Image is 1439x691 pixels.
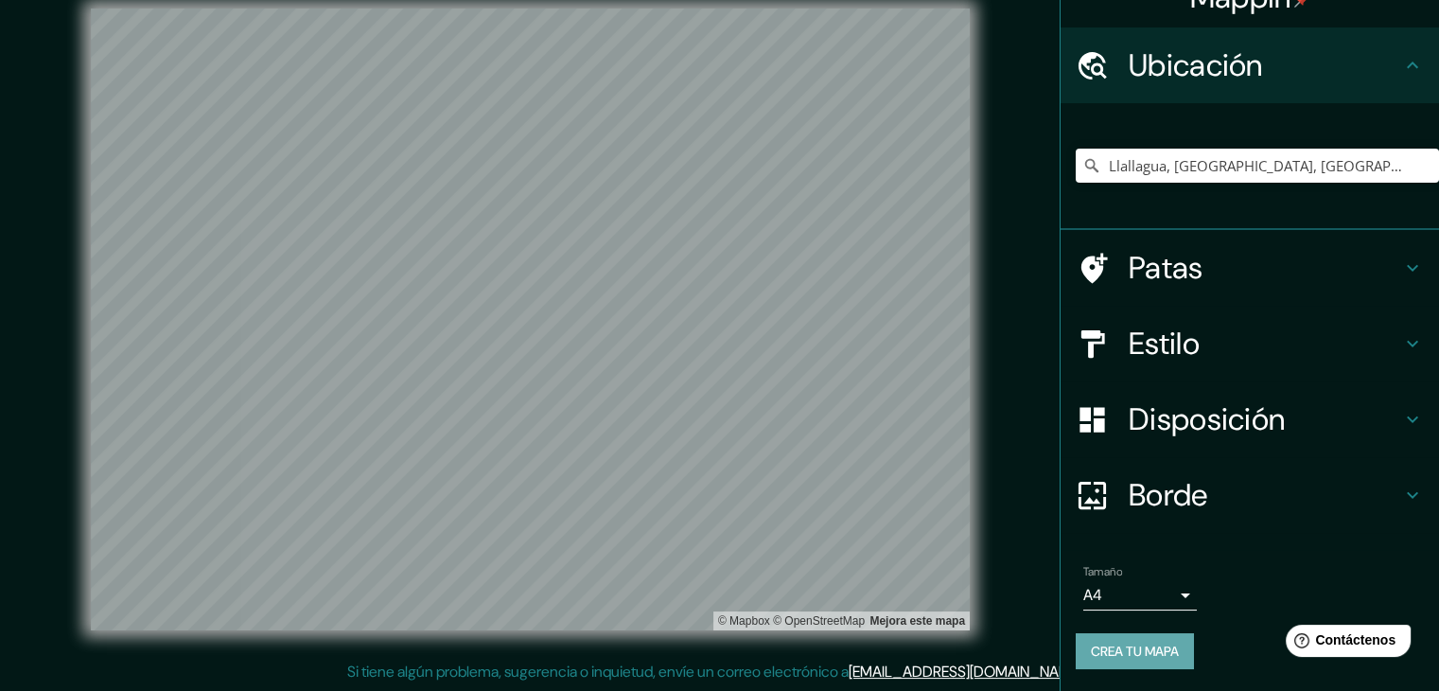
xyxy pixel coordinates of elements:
font: Crea tu mapa [1091,643,1179,660]
font: Estilo [1129,324,1200,363]
input: Elige tu ciudad o zona [1076,149,1439,183]
canvas: Mapa [91,9,970,630]
div: Disposición [1061,381,1439,457]
div: Patas [1061,230,1439,306]
div: Ubicación [1061,27,1439,103]
div: Estilo [1061,306,1439,381]
font: Ubicación [1129,45,1263,85]
a: Map feedback [869,614,965,628]
div: A4 [1083,580,1197,611]
iframe: Lanzador de widgets de ayuda [1271,617,1418,670]
font: Mejora este mapa [869,614,965,628]
font: Borde [1129,475,1208,515]
button: Crea tu mapa [1076,633,1194,669]
font: Disposición [1129,399,1285,439]
font: © OpenStreetMap [773,614,865,628]
a: [EMAIL_ADDRESS][DOMAIN_NAME] [849,662,1082,682]
font: © Mapbox [718,614,770,628]
font: A4 [1083,585,1102,605]
font: Tamaño [1083,564,1122,579]
a: Mapbox [718,614,770,628]
div: Borde [1061,457,1439,533]
font: Patas [1129,248,1203,288]
font: Si tiene algún problema, sugerencia o inquietud, envíe un correo electrónico a [347,662,849,682]
a: Mapa de calles abierto [773,614,865,628]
